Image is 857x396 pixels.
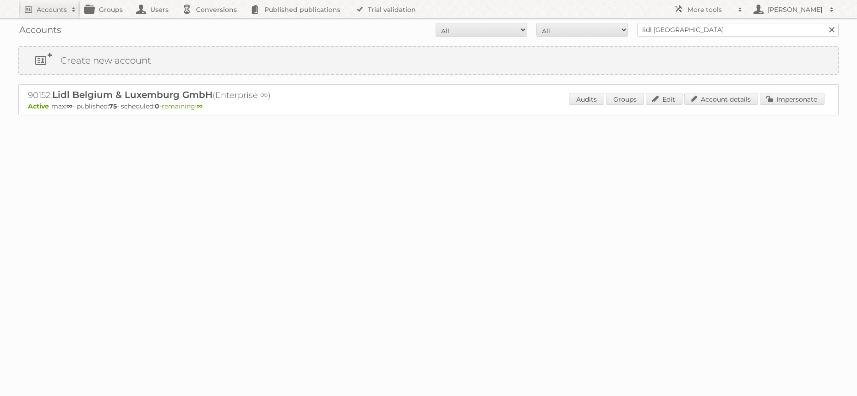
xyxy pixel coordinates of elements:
[52,89,213,100] span: Lidl Belgium & Luxemburg GmbH
[109,102,117,110] strong: 75
[684,93,758,105] a: Account details
[646,93,682,105] a: Edit
[28,102,829,110] p: max: - published: - scheduled: -
[162,102,202,110] span: remaining:
[155,102,159,110] strong: 0
[760,93,824,105] a: Impersonate
[606,93,644,105] a: Groups
[28,89,349,101] h2: 90152: (Enterprise ∞)
[688,5,733,14] h2: More tools
[569,93,604,105] a: Audits
[37,5,67,14] h2: Accounts
[28,102,51,110] span: Active
[19,47,838,74] a: Create new account
[66,102,72,110] strong: ∞
[197,102,202,110] strong: ∞
[765,5,825,14] h2: [PERSON_NAME]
